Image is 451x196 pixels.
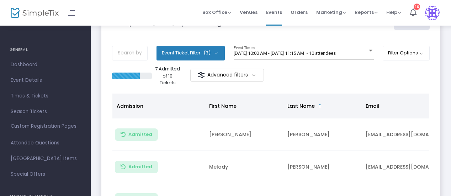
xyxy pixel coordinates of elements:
[11,123,76,130] span: Custom Registration Pages
[11,107,80,116] span: Season Tickets
[155,65,181,86] p: 7 Admitted of 10 Tickets
[240,3,258,21] span: Venues
[11,138,80,148] span: Attendee Questions
[234,51,336,56] span: [DATE] 10:00 AM - [DATE] 11:15 AM • 10 attendees
[112,46,148,60] input: Search by name, order number, email, ip address
[11,91,80,101] span: Times & Tickets
[291,3,308,21] span: Orders
[386,9,401,16] span: Help
[205,151,283,183] td: Melody
[115,128,158,141] button: Admitted
[115,161,158,173] button: Admitted
[317,103,323,109] span: Sortable
[203,50,211,56] span: (3)
[190,69,264,82] m-button: Advanced filters
[128,164,152,170] span: Admitted
[209,102,237,110] span: First Name
[414,4,420,10] div: 16
[10,43,81,57] h4: GENERAL
[11,170,80,179] span: Special Offers
[287,102,315,110] span: Last Name
[316,9,346,16] span: Marketing
[198,71,205,79] img: filter
[283,118,361,151] td: [PERSON_NAME]
[355,9,378,16] span: Reports
[283,151,361,183] td: [PERSON_NAME]
[202,9,231,16] span: Box Office
[383,46,430,60] button: Filter Options
[11,154,80,163] span: [GEOGRAPHIC_DATA] Items
[156,46,225,60] button: Event Ticket Filter(3)
[11,76,80,85] span: Event Details
[117,102,143,110] span: Admission
[11,60,80,69] span: Dashboard
[366,102,379,110] span: Email
[128,132,152,137] span: Admitted
[205,118,283,151] td: [PERSON_NAME]
[266,3,282,21] span: Events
